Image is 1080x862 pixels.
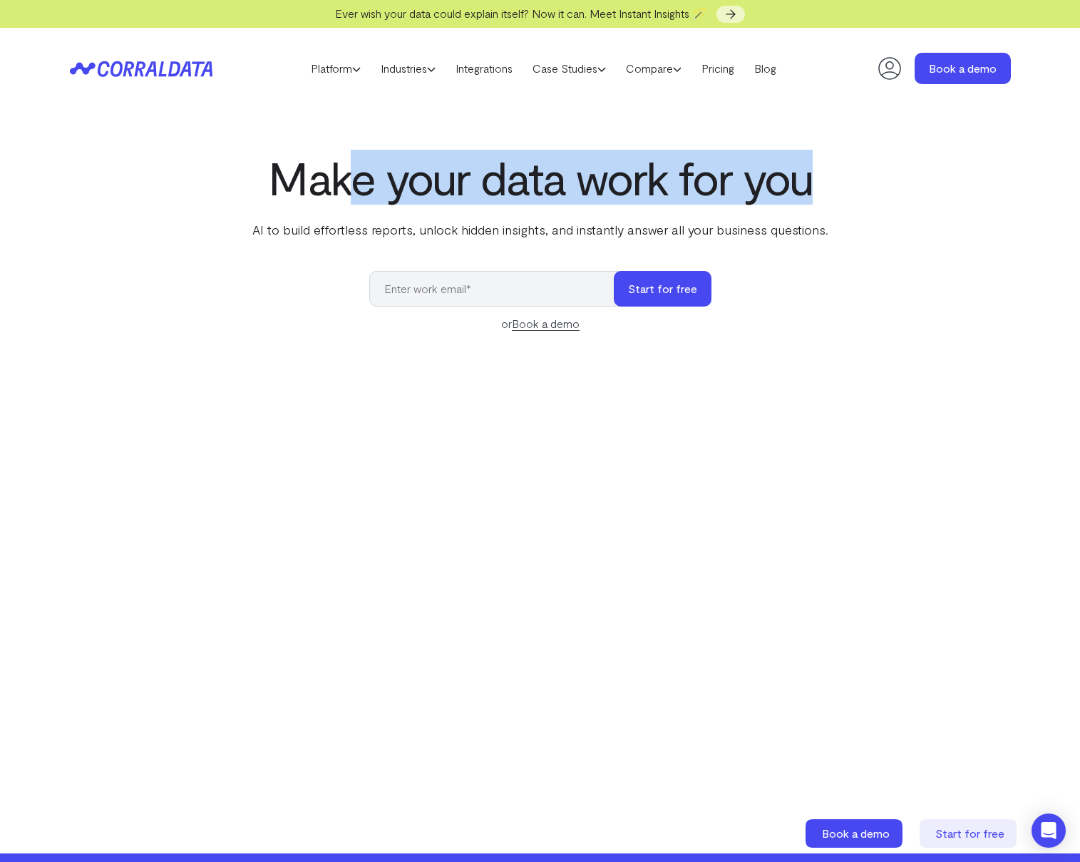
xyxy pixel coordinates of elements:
[822,826,890,840] span: Book a demo
[369,315,711,332] div: or
[523,58,616,79] a: Case Studies
[512,317,580,331] a: Book a demo
[744,58,786,79] a: Blog
[1032,814,1066,848] div: Open Intercom Messenger
[335,6,706,20] span: Ever wish your data could explain itself? Now it can. Meet Instant Insights 🪄
[301,58,371,79] a: Platform
[691,58,744,79] a: Pricing
[935,826,1004,840] span: Start for free
[920,819,1019,848] a: Start for free
[915,53,1011,84] a: Book a demo
[806,819,905,848] a: Book a demo
[371,58,446,79] a: Industries
[614,271,711,307] button: Start for free
[250,220,831,239] p: AI to build effortless reports, unlock hidden insights, and instantly answer all your business qu...
[446,58,523,79] a: Integrations
[250,152,831,203] h1: Make your data work for you
[616,58,691,79] a: Compare
[369,271,628,307] input: Enter work email*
